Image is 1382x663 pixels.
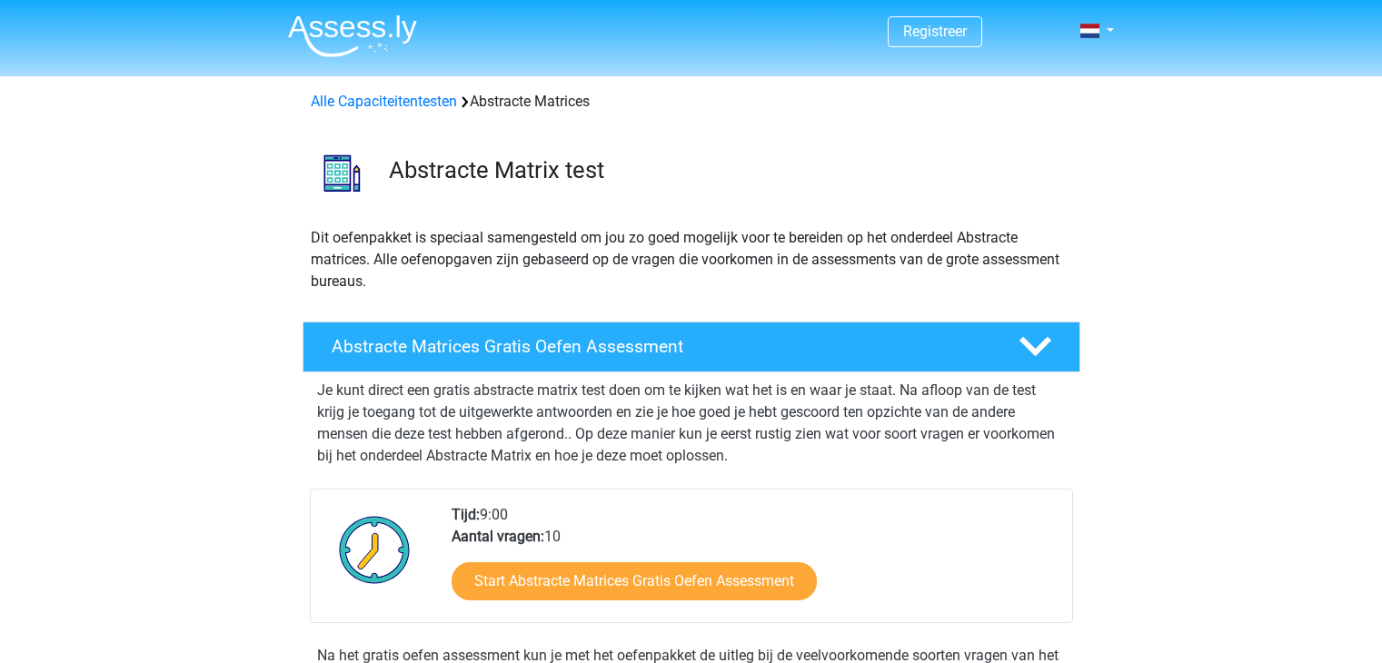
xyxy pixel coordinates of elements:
h4: Abstracte Matrices Gratis Oefen Assessment [332,336,989,357]
b: Aantal vragen: [452,528,544,545]
b: Tijd: [452,506,480,523]
img: Klok [329,504,421,595]
p: Je kunt direct een gratis abstracte matrix test doen om te kijken wat het is en waar je staat. Na... [317,380,1066,467]
a: Alle Capaciteitentesten [311,93,457,110]
a: Registreer [903,23,967,40]
img: Assessly [288,15,417,57]
img: abstracte matrices [303,134,381,212]
a: Abstracte Matrices Gratis Oefen Assessment [295,322,1088,372]
h3: Abstracte Matrix test [389,156,1066,184]
p: Dit oefenpakket is speciaal samengesteld om jou zo goed mogelijk voor te bereiden op het onderdee... [311,227,1072,292]
div: 9:00 10 [438,504,1071,622]
a: Start Abstracte Matrices Gratis Oefen Assessment [452,562,817,600]
div: Abstracte Matrices [303,91,1079,113]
